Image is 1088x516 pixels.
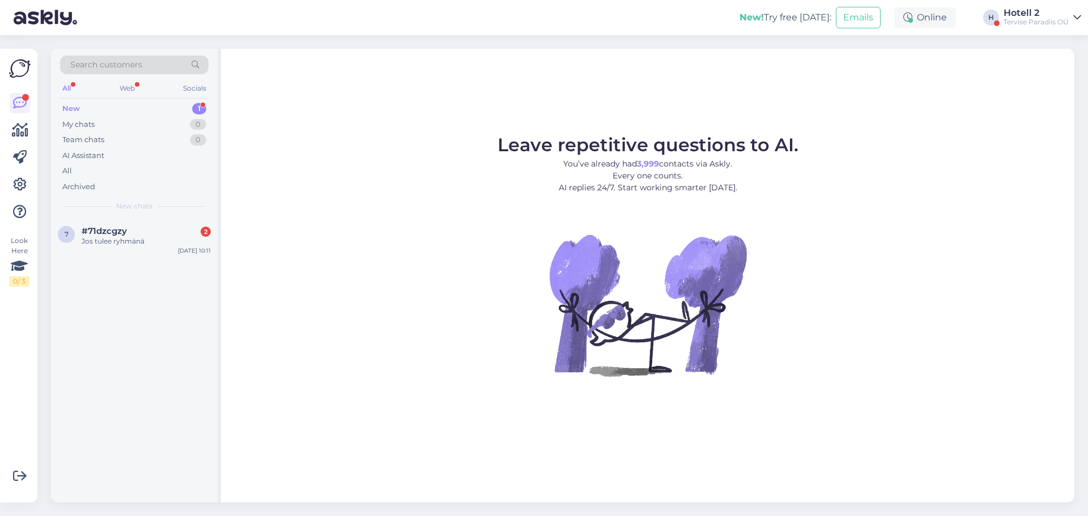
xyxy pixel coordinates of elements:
div: Socials [181,81,209,96]
div: 2 [201,227,211,237]
div: Archived [62,181,95,193]
span: 7 [65,230,69,238]
div: Web [117,81,137,96]
div: 0 [190,119,206,130]
span: New chats [116,201,152,211]
a: Hotell 2Tervise Paradiis OÜ [1004,8,1081,27]
span: Leave repetitive questions to AI. [498,134,798,156]
b: 3,999 [637,159,659,169]
span: Search customers [70,59,142,71]
div: H [983,10,999,25]
div: 1 [192,103,206,114]
b: New! [739,12,764,23]
div: Hotell 2 [1004,8,1069,18]
div: Online [894,7,956,28]
div: [DATE] 10:11 [178,246,211,255]
div: New [62,103,80,114]
div: Look Here [9,236,29,287]
button: Emails [836,7,881,28]
div: All [60,81,73,96]
div: 0 / 3 [9,276,29,287]
div: My chats [62,119,95,130]
img: Askly Logo [9,58,31,79]
div: All [62,165,72,177]
div: Try free [DATE]: [739,11,831,24]
div: Tervise Paradiis OÜ [1004,18,1069,27]
div: AI Assistant [62,150,104,161]
div: Jos tulee ryhmänä [82,236,211,246]
div: Team chats [62,134,104,146]
p: You’ve already had contacts via Askly. Every one counts. AI replies 24/7. Start working smarter [... [498,158,798,194]
img: No Chat active [546,203,750,407]
span: #71dzcgzy [82,226,127,236]
div: 0 [190,134,206,146]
